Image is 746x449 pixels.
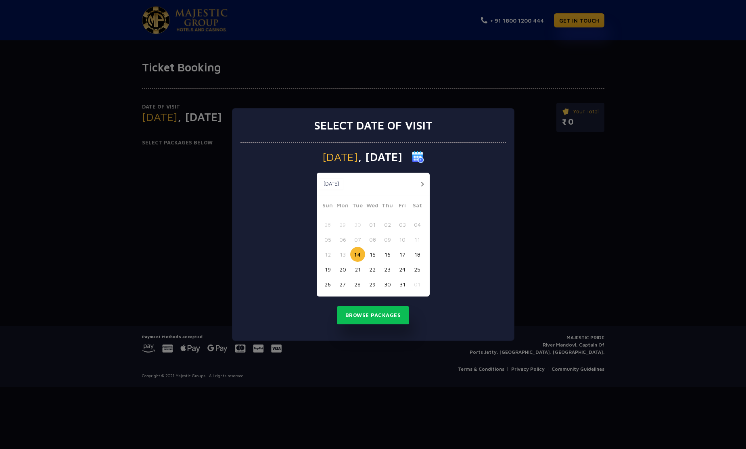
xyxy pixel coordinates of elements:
span: Fri [395,201,410,212]
img: calender icon [412,151,424,163]
button: 10 [395,232,410,247]
button: 03 [395,217,410,232]
button: 12 [320,247,335,262]
button: 01 [365,217,380,232]
span: Wed [365,201,380,212]
button: 26 [320,277,335,292]
button: 22 [365,262,380,277]
button: [DATE] [319,178,343,190]
button: 31 [395,277,410,292]
button: 28 [350,277,365,292]
button: 11 [410,232,425,247]
button: 29 [365,277,380,292]
span: Tue [350,201,365,212]
button: 21 [350,262,365,277]
button: 24 [395,262,410,277]
button: 07 [350,232,365,247]
button: 30 [380,277,395,292]
span: Mon [335,201,350,212]
button: 29 [335,217,350,232]
button: 09 [380,232,395,247]
button: 08 [365,232,380,247]
button: 04 [410,217,425,232]
button: 02 [380,217,395,232]
span: , [DATE] [358,151,402,163]
button: 05 [320,232,335,247]
span: Thu [380,201,395,212]
button: 28 [320,217,335,232]
button: 27 [335,277,350,292]
button: 25 [410,262,425,277]
button: 01 [410,277,425,292]
button: 15 [365,247,380,262]
button: 18 [410,247,425,262]
span: Sat [410,201,425,212]
span: Sun [320,201,335,212]
button: 16 [380,247,395,262]
button: 20 [335,262,350,277]
button: 13 [335,247,350,262]
button: 17 [395,247,410,262]
button: 19 [320,262,335,277]
button: 23 [380,262,395,277]
button: 14 [350,247,365,262]
span: [DATE] [322,151,358,163]
h3: Select date of visit [314,119,433,132]
button: Browse Packages [337,306,410,325]
button: 06 [335,232,350,247]
button: 30 [350,217,365,232]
